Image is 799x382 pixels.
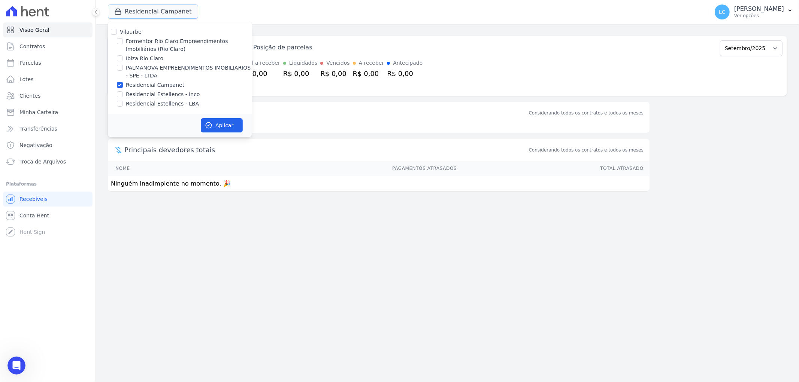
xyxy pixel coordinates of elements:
button: go back [5,3,19,17]
span: Clientes [19,92,40,100]
div: R$ 0,00 [283,68,318,79]
button: Residencial Campanet [108,4,198,19]
textarea: Envie uma mensagem... [6,229,143,242]
label: Residencial Estellencs - LBA [126,100,199,108]
a: Parcelas [3,55,93,70]
button: Aplicar [201,118,243,132]
a: Troca de Arquivos [3,154,93,169]
div: [DEMOGRAPHIC_DATA], boa tarde![DEMOGRAPHIC_DATA], estou em reunião mas assim que finalizar irei v... [6,36,123,77]
button: Início [117,3,131,17]
div: Obrigada, são todos os boletos gerados no dia 02/09 [27,84,144,107]
img: Profile image for Operator [21,4,33,16]
th: Total Atrasado [457,161,650,176]
div: R$ 0,00 [241,68,280,79]
th: Pagamentos Atrasados [205,161,457,176]
div: R$ 0,00 [353,68,384,79]
div: Já foi enviada aos clients [73,161,138,169]
img: Profile image for Adriane [33,19,41,27]
span: Troca de Arquivos [19,158,66,165]
div: Gerei uma remessa incorretamente na plataforma e gostaria de orientações para cancelá-la ou excluí [33,130,138,152]
a: Contratos [3,39,93,54]
a: Negativação [3,138,93,153]
button: Selecionador de Emoji [12,245,18,251]
a: Conta Hent [3,208,93,223]
div: joined the conversation [43,20,116,27]
span: Visão Geral [19,26,49,34]
div: Thais diz… [6,125,144,157]
button: Enviar uma mensagem [128,242,140,254]
div: Olá Thais,Finalizei a poucos minutos a reunião.Vi que deu certo realizar o cancelamento das cobra... [6,179,123,236]
a: Recebíveis [3,192,93,207]
p: Sem saldo devedor no momento. 🎉 [108,118,650,133]
button: Selecionador de GIF [24,245,30,251]
div: [DEMOGRAPHIC_DATA], boa tarde! [12,40,117,48]
h1: Operator [36,7,63,13]
span: Recebíveis [19,195,48,203]
th: Nome [108,161,205,176]
button: LC [PERSON_NAME] Ver opções [709,1,799,22]
label: PALMANOVA EMPREENDIMENTOS IMOBILIARIOS - SPE - LTDA [126,64,252,80]
td: Ninguém inadimplente no momento. 🎉 [108,176,650,192]
div: Vencidos [326,59,349,67]
label: Formentor Rio Claro Empreendimentos Imobiliários (Rio Claro) [126,37,252,53]
button: Start recording [48,245,54,251]
div: Já foi enviada aos clients [67,157,144,173]
div: Gerei uma remessa incorretamente na plataforma e gostaria de orientações para cancelá-la ou excluí [27,125,144,156]
span: Principais devedores totais [124,145,527,155]
span: Transferências [19,125,57,132]
b: Adriane [43,21,63,26]
label: Vilaurbe [120,29,142,35]
p: [PERSON_NAME] [734,5,784,13]
button: Upload do anexo [36,245,42,251]
a: Minha Carteira [3,105,93,120]
label: Residencial Estellencs - Inco [126,91,200,98]
span: Negativação [19,141,52,149]
div: A receber [359,59,384,67]
span: Lotes [19,76,34,83]
div: Vi que deu certo realizar o cancelamento das cobranças. Haviam 4 pendentes, e prossegui com o can... [12,202,117,231]
div: Adriane diz… [6,179,144,253]
span: Conta Hent [19,212,49,219]
div: Fechar [131,3,145,16]
iframe: Intercom live chat [7,357,25,375]
div: R$ 0,00 [320,68,349,79]
div: Thais diz… [6,157,144,179]
span: LC [719,9,726,15]
div: Thais diz… [6,84,144,108]
div: Antecipado [393,59,423,67]
div: Thais diz… [6,108,144,125]
a: Lotes [3,72,93,87]
div: Olá Thais, [12,184,117,191]
div: Considerando todos os contratos e todos os meses [529,110,644,116]
div: Liquidados [289,59,318,67]
span: Parcelas [19,59,41,67]
label: Residencial Campanet [126,81,184,89]
span: Minha Carteira [19,109,58,116]
a: Clientes [3,88,93,103]
a: Transferências [3,121,93,136]
div: Posição de parcelas [253,43,312,52]
div: [DEMOGRAPHIC_DATA], estou em reunião mas assim que finalizar irei verificar. ; ) [12,51,117,73]
div: Saldo devedor total [124,108,527,118]
div: Plataformas [6,180,90,189]
div: Adriane diz… [6,36,144,83]
span: Contratos [19,43,45,50]
div: Obrigada, são todos os boletos gerados no dia 02/09 [33,88,138,103]
div: R$ 0,00 [387,68,423,79]
label: Ibiza Rio Claro [126,55,163,62]
span: Considerando todos os contratos e todos os meses [529,147,644,153]
p: Ver opções [734,13,784,19]
div: Adriane diz… [6,18,144,36]
div: Total a receber [241,59,280,67]
div: Finalizei a poucos minutos a reunião. [12,195,117,202]
a: Visão Geral [3,22,93,37]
